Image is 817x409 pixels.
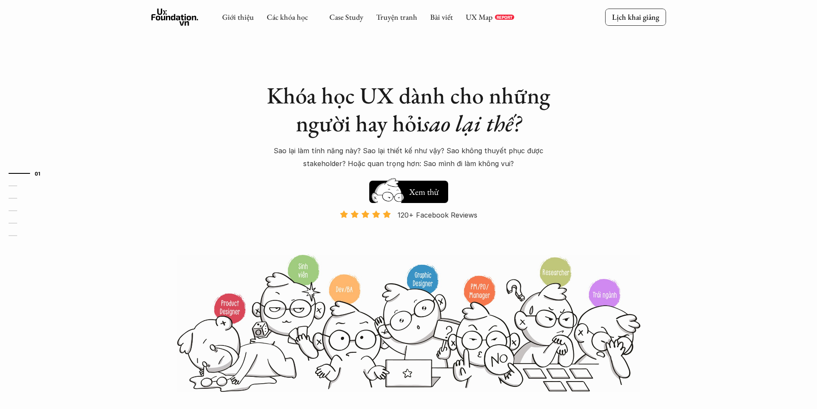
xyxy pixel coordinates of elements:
a: Các khóa học [267,12,308,22]
a: Case Study [329,12,363,22]
a: 120+ Facebook Reviews [332,210,485,253]
strong: 01 [35,170,41,176]
p: Sao lại làm tính năng này? Sao lại thiết kế như vậy? Sao không thuyết phục được stakeholder? Hoặc... [259,144,559,170]
a: Bài viết [430,12,453,22]
em: sao lại thế? [422,108,521,138]
a: Truyện tranh [376,12,417,22]
a: Giới thiệu [222,12,254,22]
h1: Khóa học UX dành cho những người hay hỏi [259,82,559,137]
a: Xem thử [369,176,448,203]
p: 120+ Facebook Reviews [398,209,477,221]
a: REPORT [495,15,514,20]
p: Lịch khai giảng [612,12,659,22]
h5: Xem thử [408,186,440,198]
a: 01 [9,168,49,179]
a: UX Map [466,12,493,22]
a: Lịch khai giảng [605,9,666,25]
p: REPORT [497,15,513,20]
